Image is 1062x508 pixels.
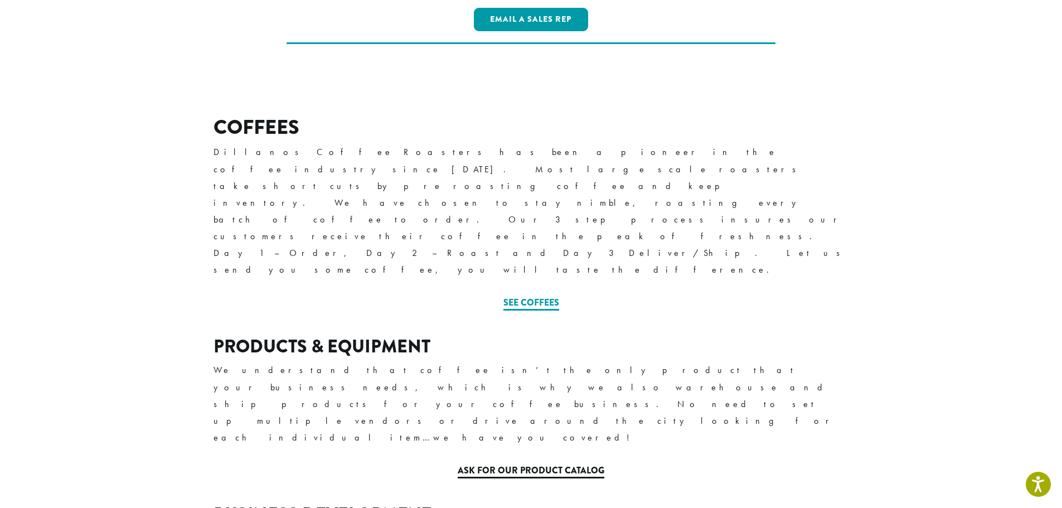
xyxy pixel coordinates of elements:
h3: PRODUCTS & EQUIPMENT [214,336,849,357]
h2: COFFEES [214,115,849,139]
a: Email a Sales Rep [474,8,589,31]
p: Dillanos Coffee Roasters has been a pioneer in the coffee industry since [DATE]. Most large scale... [214,144,849,278]
a: See Coffees [503,296,559,311]
p: We understand that coffee isn’t the only product that your business needs, which is why we also w... [214,362,849,446]
a: Ask for our Product Catalog [458,464,604,478]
